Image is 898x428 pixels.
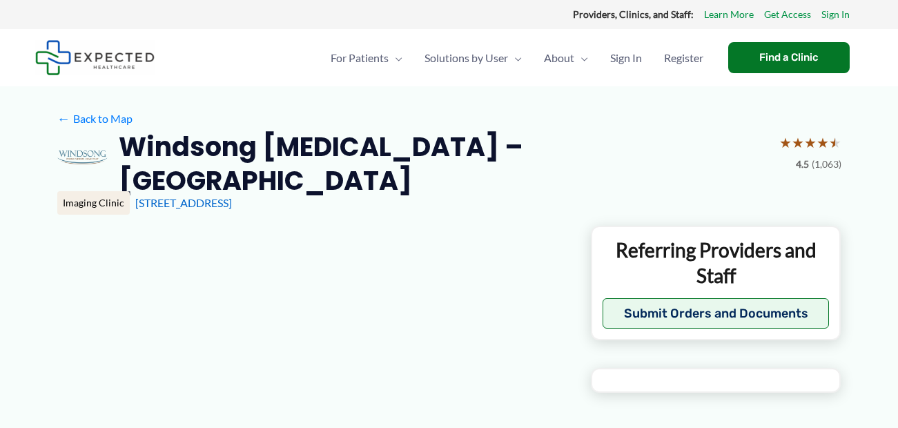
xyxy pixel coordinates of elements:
[57,108,133,129] a: ←Back to Map
[389,34,402,82] span: Menu Toggle
[573,8,694,20] strong: Providers, Clinics, and Staff:
[664,34,703,82] span: Register
[508,34,522,82] span: Menu Toggle
[320,34,714,82] nav: Primary Site Navigation
[804,130,817,155] span: ★
[533,34,599,82] a: AboutMenu Toggle
[57,191,130,215] div: Imaging Clinic
[603,237,830,288] p: Referring Providers and Staff
[829,130,841,155] span: ★
[320,34,413,82] a: For PatientsMenu Toggle
[817,130,829,155] span: ★
[119,130,768,198] h2: Windsong [MEDICAL_DATA] – [GEOGRAPHIC_DATA]
[574,34,588,82] span: Menu Toggle
[35,40,155,75] img: Expected Healthcare Logo - side, dark font, small
[413,34,533,82] a: Solutions by UserMenu Toggle
[728,42,850,73] a: Find a Clinic
[821,6,850,23] a: Sign In
[704,6,754,23] a: Learn More
[796,155,809,173] span: 4.5
[812,155,841,173] span: (1,063)
[779,130,792,155] span: ★
[57,112,70,125] span: ←
[424,34,508,82] span: Solutions by User
[135,196,232,209] a: [STREET_ADDRESS]
[603,298,830,329] button: Submit Orders and Documents
[610,34,642,82] span: Sign In
[331,34,389,82] span: For Patients
[653,34,714,82] a: Register
[764,6,811,23] a: Get Access
[544,34,574,82] span: About
[792,130,804,155] span: ★
[599,34,653,82] a: Sign In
